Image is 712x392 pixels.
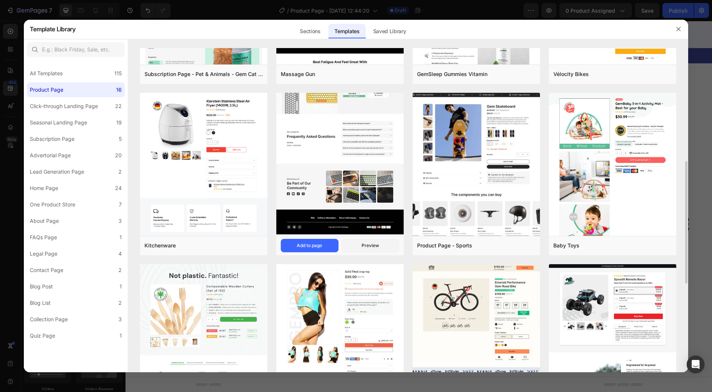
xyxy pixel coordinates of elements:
p: HRS [240,15,246,19]
h2: As Featured In [6,169,581,180]
button: Add to page [281,239,338,252]
div: 115 [114,69,122,78]
img: gempages_432750572815254551-a62c7382-44b5-4b8a-b2af-4bef057d11ea.svg [194,189,273,218]
div: All Templates [30,69,63,78]
p: [PERSON_NAME] - Hair Specialist [247,96,361,105]
div: Quiz Page [30,331,55,340]
div: 2 [118,167,122,176]
div: Contact Page [30,266,63,275]
div: Baby Toys [553,241,579,250]
div: 1 [120,233,122,242]
div: Subscription Page - Pet & Animals - Gem Cat Food - Style 4 [144,70,263,79]
button: Preview [341,239,399,252]
div: 3 [118,315,122,324]
div: Templates [328,24,365,39]
div: 29 [279,8,285,15]
div: Legal Page [30,249,57,258]
img: gempages_432750572815254551-4e3559be-fbfe-4d35-86c8-eef45ac852d3.svg [97,189,176,218]
span: Add section [276,275,311,283]
div: 2 [118,298,122,307]
span: inspired by CRO experts [210,301,261,307]
div: 2 [118,266,122,275]
div: FAQs Page [30,233,57,242]
div: 1 [120,331,122,340]
div: Blog List [30,298,51,307]
div: 41 [259,8,265,15]
div: 3 [118,216,122,225]
img: gempages_432750572815254551-2cbeeed6-194d-4cc9-b8f0-0be8b4f7b274.svg [0,189,79,218]
div: Product Page - Sports [417,241,472,250]
div: 16 [116,85,122,94]
p: Limited time:30% OFF + FREESHIPPING [297,10,516,18]
img: gempages_432750572815254551-776860f5-b858-4190-ac59-9b88d30a524d.png [225,93,240,108]
div: GemSleep Gummies Vitamin [417,70,487,79]
div: Collection Page [30,315,68,324]
p: MIN [259,15,265,19]
div: Blog Post [30,282,53,291]
div: Choose templates [213,291,258,299]
div: Kitchenware [144,241,176,250]
div: Saved Library [367,24,412,39]
div: 22 [115,102,122,111]
div: Seasonal Landing Page [30,118,87,127]
div: 21 [240,8,246,15]
div: Product Page [30,85,63,94]
div: 7 [119,200,122,209]
div: Preview [362,242,379,249]
div: One Product Store [30,200,75,209]
div: Click-through Landing Page [30,102,98,111]
span: from URL or image [271,301,311,307]
div: 1 [120,282,122,291]
p: “Based on ingredients, Gemix offers a well-rounded approach to hair health and reducing thinning.” [95,51,492,83]
div: Home Page [30,184,58,193]
span: then drag & drop elements [321,301,376,307]
div: Add blank section [326,291,372,299]
h2: Template Library [30,19,76,39]
div: Subscription Page [30,135,74,143]
div: Sections [294,24,326,39]
p: SEC [279,15,285,19]
div: Advertorial Page [30,151,71,160]
div: 24 [115,184,122,193]
input: E.g.: Black Friday, Sale, etc. [27,42,125,57]
div: About Page [30,216,59,225]
img: gempages_432750572815254551-7db7d4c1-a4eb-4d04-afd4-23a978d3b6fe.svg [484,189,563,218]
div: 20 [115,151,122,160]
div: Open Intercom Messenger [687,355,705,373]
img: gempages_432750572815254551-450f2634-a245-4be0-b322-741cd7897b06.svg [291,189,370,218]
div: Add to page [297,242,322,249]
div: Massage Gun [281,70,315,79]
img: gempages_432750572815254551-86492abc-13d3-4402-980f-6b51aa8820c4.svg [388,189,467,218]
div: 4 [118,249,122,258]
div: 5 [119,135,122,143]
div: Vélocity Bikes [553,70,589,79]
div: Generate layout [271,291,311,299]
div: Lead Generation Page [30,167,84,176]
div: 19 [116,118,122,127]
p: 🎁 LIMITED TIME - HAIR DAY SALE 🎁 [1,31,586,39]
